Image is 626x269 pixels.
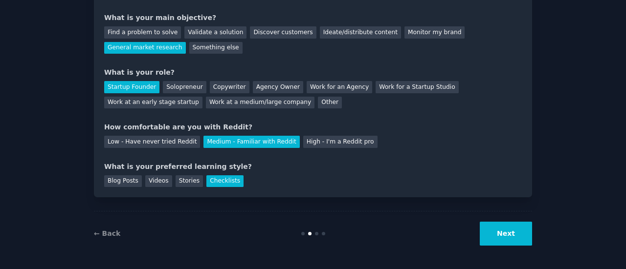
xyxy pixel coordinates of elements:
div: Monitor my brand [404,26,465,39]
div: Checklists [206,175,244,187]
div: Copywriter [210,81,249,93]
button: Next [480,222,532,246]
div: Work at a medium/large company [206,97,314,109]
div: Something else [189,42,243,54]
div: Discover customers [250,26,316,39]
div: Validate a solution [184,26,246,39]
div: Work for a Startup Studio [376,81,458,93]
div: Other [318,97,342,109]
div: Startup Founder [104,81,159,93]
div: What is your role? [104,67,522,78]
div: High - I'm a Reddit pro [303,136,378,148]
div: Medium - Familiar with Reddit [203,136,299,148]
div: Videos [145,175,172,187]
div: Work at an early stage startup [104,97,202,109]
div: How comfortable are you with Reddit? [104,122,522,132]
div: Low - Have never tried Reddit [104,136,200,148]
div: Ideate/distribute content [320,26,401,39]
div: Agency Owner [253,81,303,93]
div: Stories [176,175,203,187]
div: Find a problem to solve [104,26,181,39]
div: Work for an Agency [307,81,372,93]
div: General market research [104,42,186,54]
div: Solopreneur [163,81,206,93]
div: Blog Posts [104,175,142,187]
div: What is your main objective? [104,13,522,23]
div: What is your preferred learning style? [104,162,522,172]
a: ← Back [94,229,120,237]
